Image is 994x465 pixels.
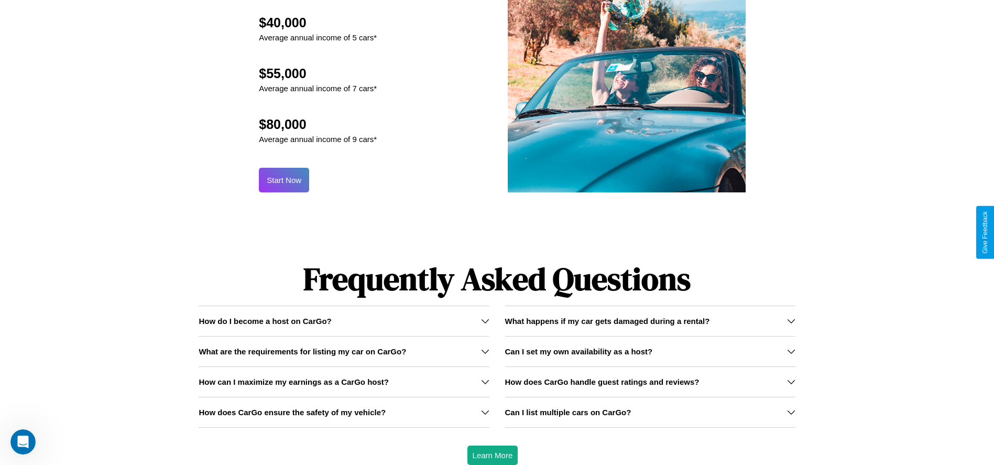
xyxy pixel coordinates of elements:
[199,252,795,306] h1: Frequently Asked Questions
[10,429,36,455] iframe: Intercom live chat
[259,66,377,81] h2: $55,000
[505,408,631,417] h3: Can I list multiple cars on CarGo?
[259,15,377,30] h2: $40,000
[505,377,700,386] h3: How does CarGo handle guest ratings and reviews?
[981,211,989,254] div: Give Feedback
[199,317,331,326] h3: How do I become a host on CarGo?
[259,117,377,132] h2: $80,000
[505,317,710,326] h3: What happens if my car gets damaged during a rental?
[259,168,309,192] button: Start Now
[259,81,377,95] p: Average annual income of 7 cars*
[259,132,377,146] p: Average annual income of 9 cars*
[199,408,386,417] h3: How does CarGo ensure the safety of my vehicle?
[259,30,377,45] p: Average annual income of 5 cars*
[199,377,389,386] h3: How can I maximize my earnings as a CarGo host?
[467,446,518,465] button: Learn More
[199,347,406,356] h3: What are the requirements for listing my car on CarGo?
[505,347,653,356] h3: Can I set my own availability as a host?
